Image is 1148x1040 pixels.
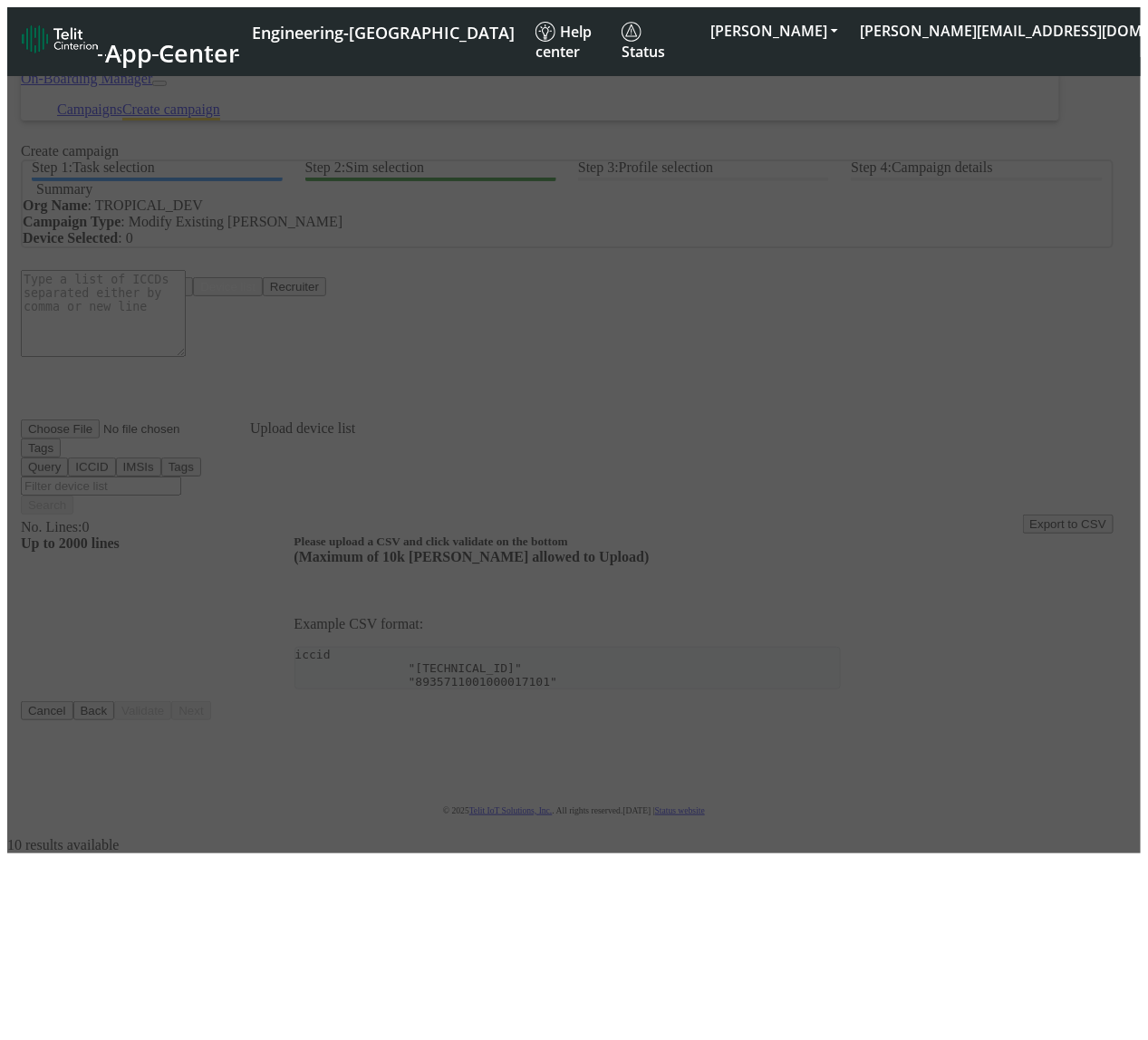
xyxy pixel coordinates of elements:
span: Status [622,22,665,62]
span: Engineering-[GEOGRAPHIC_DATA] [252,22,515,43]
a: Help center [528,14,614,69]
a: App Center [22,20,236,63]
span: App Center [105,36,239,70]
a: Status [614,14,699,69]
img: knowledge.svg [535,22,555,42]
span: Help center [535,22,592,62]
a: Your current platform instance [251,14,514,48]
button: [PERSON_NAME] [699,14,849,47]
img: logo-telit-cinterion-gw-new.png [22,24,98,53]
img: status.svg [622,22,642,42]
